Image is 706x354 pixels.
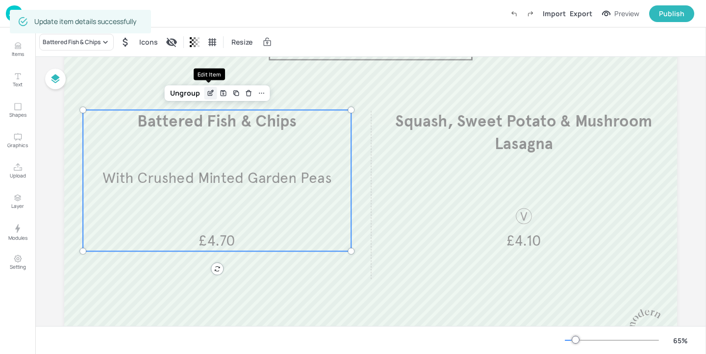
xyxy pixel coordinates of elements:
div: Save Layout [217,87,229,100]
div: Edit Item [204,87,217,100]
div: Display condition [164,34,179,50]
span: £4.10 [506,232,541,250]
span: Resize [229,37,254,47]
div: Icons [137,34,160,50]
div: Edit Item [194,68,225,80]
span: With Crushed Minted Garden Peas [102,169,331,187]
div: Export [570,8,592,19]
div: Duplicate [229,87,242,100]
span: £4.70 [199,232,235,250]
button: Preview [596,6,645,21]
button: Publish [649,5,694,22]
div: 65 % [669,335,692,346]
label: Redo (Ctrl + Y) [522,5,539,22]
span: Battered Fish & Chips [137,111,297,131]
img: logo-86c26b7e.jpg [6,5,23,22]
div: Update item details successfully [34,13,136,30]
div: Publish [659,8,684,19]
div: Hide symbol [118,34,133,50]
div: Preview [614,8,639,19]
div: Import [543,8,566,19]
label: Undo (Ctrl + Z) [505,5,522,22]
div: Battered Fish & Chips [43,38,101,47]
span: Squash, Sweet Potato & Mushroom Lasagna [395,111,652,153]
div: Delete [242,87,255,100]
div: Ungroup [166,87,204,100]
